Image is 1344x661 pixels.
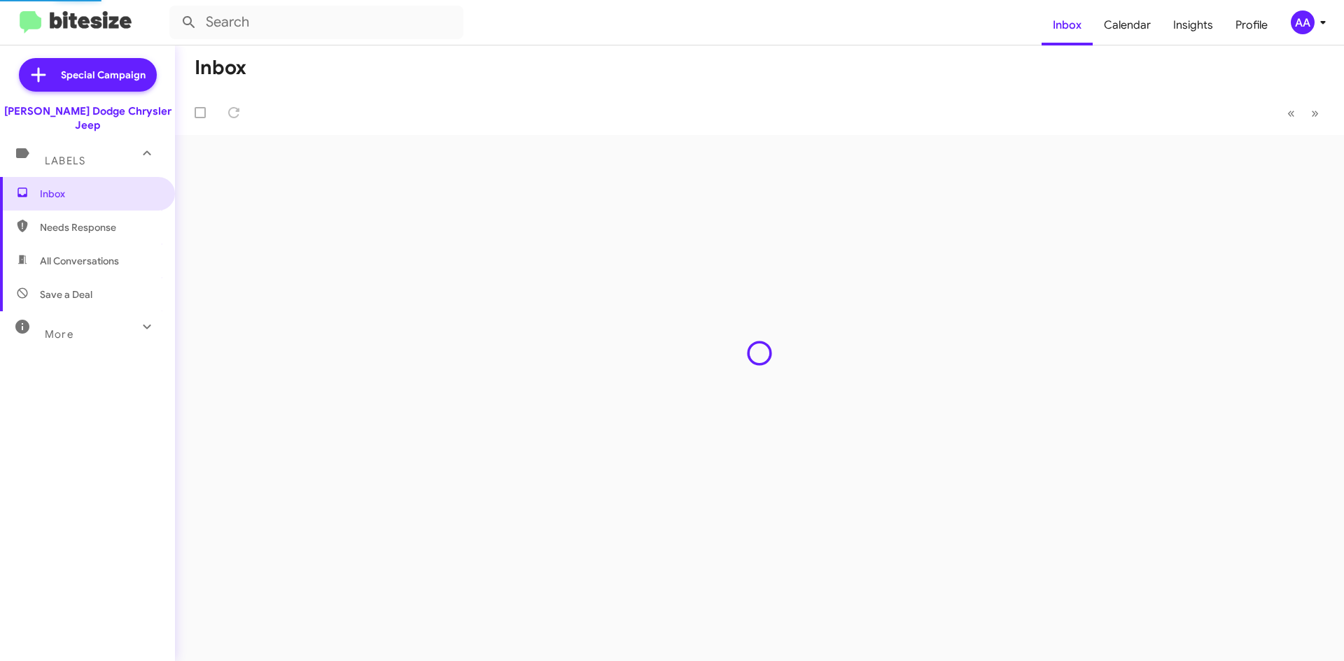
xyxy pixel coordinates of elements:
a: Insights [1162,5,1224,45]
span: More [45,328,73,341]
a: Profile [1224,5,1279,45]
span: Labels [45,155,85,167]
span: » [1311,104,1319,122]
div: AA [1291,10,1315,34]
span: Needs Response [40,220,159,234]
nav: Page navigation example [1280,99,1327,127]
input: Search [169,6,463,39]
span: Special Campaign [61,68,146,82]
span: Inbox [40,187,159,201]
button: Next [1303,99,1327,127]
a: Inbox [1042,5,1093,45]
button: AA [1279,10,1329,34]
span: « [1287,104,1295,122]
a: Special Campaign [19,58,157,92]
span: All Conversations [40,254,119,268]
span: Save a Deal [40,287,92,301]
h1: Inbox [195,57,246,79]
a: Calendar [1093,5,1162,45]
button: Previous [1279,99,1303,127]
